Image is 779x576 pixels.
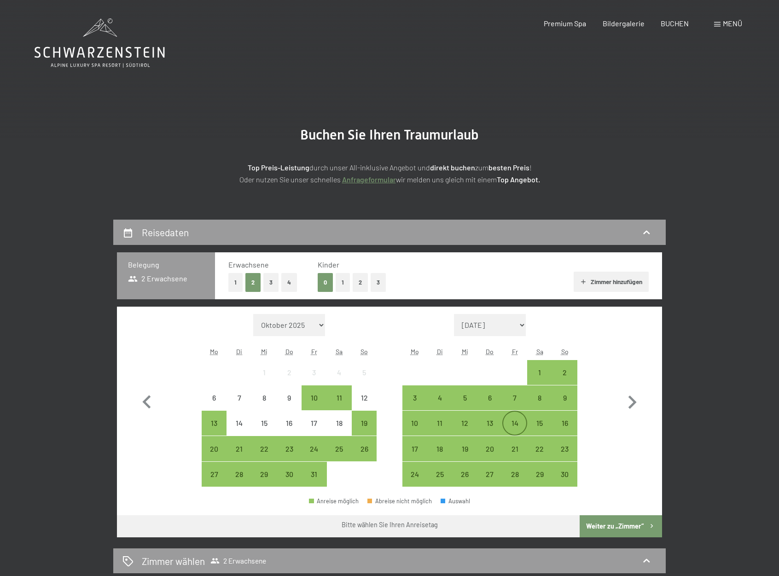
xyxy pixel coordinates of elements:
[278,419,301,442] div: 16
[202,411,227,436] div: Anreise möglich
[252,360,277,385] div: Wed Oct 01 2025
[402,436,427,461] div: Anreise möglich
[253,471,276,494] div: 29
[159,162,620,185] p: durch unser All-inklusive Angebot und zum ! Oder nutzen Sie unser schnelles wir melden uns gleich...
[553,471,576,494] div: 30
[527,360,552,385] div: Sat Nov 01 2025
[503,394,526,417] div: 7
[252,436,277,461] div: Wed Oct 22 2025
[227,394,250,417] div: 7
[302,445,326,468] div: 24
[227,411,251,436] div: Tue Oct 14 2025
[452,436,477,461] div: Anreise möglich
[552,385,577,410] div: Anreise möglich
[402,462,427,487] div: Mon Nov 24 2025
[302,471,326,494] div: 31
[203,471,226,494] div: 27
[477,411,502,436] div: Anreise möglich
[402,385,427,410] div: Mon Nov 03 2025
[302,462,326,487] div: Fri Oct 31 2025
[328,445,351,468] div: 25
[327,411,352,436] div: Sat Oct 18 2025
[552,462,577,487] div: Sun Nov 30 2025
[327,436,352,461] div: Anreise möglich
[428,471,451,494] div: 25
[277,436,302,461] div: Anreise möglich
[428,445,451,468] div: 18
[210,556,266,565] span: 2 Erwachsene
[302,436,326,461] div: Fri Oct 24 2025
[253,369,276,392] div: 1
[300,127,479,143] span: Buchen Sie Ihren Traumurlaub
[327,360,352,385] div: Sat Oct 04 2025
[528,419,551,442] div: 15
[497,175,540,184] strong: Top Angebot.
[502,436,527,461] div: Fri Nov 21 2025
[528,394,551,417] div: 8
[503,445,526,468] div: 21
[353,394,376,417] div: 12
[367,498,432,504] div: Abreise nicht möglich
[427,385,452,410] div: Tue Nov 04 2025
[328,369,351,392] div: 4
[352,385,377,410] div: Anreise nicht möglich
[441,498,470,504] div: Auswahl
[437,348,443,355] abbr: Dienstag
[353,445,376,468] div: 26
[552,411,577,436] div: Sun Nov 16 2025
[252,385,277,410] div: Wed Oct 08 2025
[336,348,343,355] abbr: Samstag
[248,163,309,172] strong: Top Preis-Leistung
[452,436,477,461] div: Wed Nov 19 2025
[203,445,226,468] div: 20
[427,436,452,461] div: Anreise möglich
[452,385,477,410] div: Wed Nov 05 2025
[228,260,269,269] span: Erwachsene
[202,462,227,487] div: Mon Oct 27 2025
[352,436,377,461] div: Anreise möglich
[263,273,279,292] button: 3
[227,462,251,487] div: Anreise möglich
[227,385,251,410] div: Tue Oct 07 2025
[227,436,251,461] div: Anreise möglich
[428,394,451,417] div: 4
[574,272,649,292] button: Zimmer hinzufügen
[477,385,502,410] div: Thu Nov 06 2025
[227,411,251,436] div: Anreise nicht möglich
[302,360,326,385] div: Fri Oct 03 2025
[544,19,586,28] span: Premium Spa
[527,360,552,385] div: Anreise möglich
[453,471,476,494] div: 26
[462,348,468,355] abbr: Mittwoch
[427,411,452,436] div: Anreise möglich
[552,411,577,436] div: Anreise möglich
[277,462,302,487] div: Thu Oct 30 2025
[486,348,494,355] abbr: Donnerstag
[302,385,326,410] div: Anreise möglich
[202,436,227,461] div: Mon Oct 20 2025
[403,419,426,442] div: 10
[536,348,543,355] abbr: Samstag
[452,462,477,487] div: Anreise möglich
[318,260,339,269] span: Kinder
[453,394,476,417] div: 5
[302,411,326,436] div: Fri Oct 17 2025
[203,419,226,442] div: 13
[252,436,277,461] div: Anreise möglich
[327,360,352,385] div: Anreise nicht möglich
[603,19,645,28] span: Bildergalerie
[302,436,326,461] div: Anreise möglich
[227,419,250,442] div: 14
[278,394,301,417] div: 9
[527,411,552,436] div: Sat Nov 15 2025
[302,369,326,392] div: 3
[403,471,426,494] div: 24
[327,411,352,436] div: Anreise nicht möglich
[477,411,502,436] div: Thu Nov 13 2025
[245,273,261,292] button: 2
[227,462,251,487] div: Tue Oct 28 2025
[502,385,527,410] div: Fri Nov 07 2025
[478,394,501,417] div: 6
[452,411,477,436] div: Wed Nov 12 2025
[452,411,477,436] div: Anreise möglich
